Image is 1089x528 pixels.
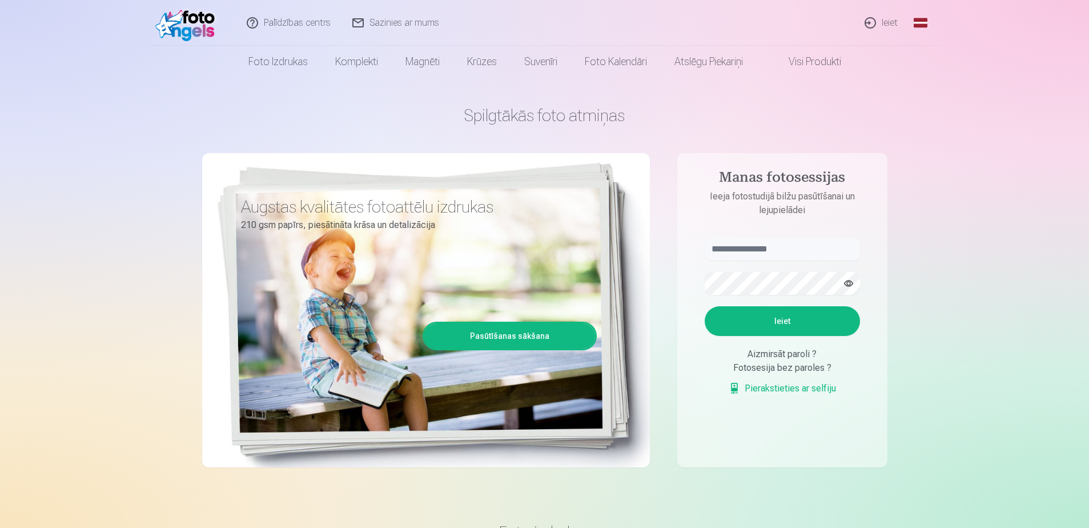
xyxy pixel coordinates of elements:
[705,306,860,336] button: Ieiet
[661,46,757,78] a: Atslēgu piekariņi
[235,46,322,78] a: Foto izdrukas
[202,105,887,126] h1: Spilgtākās foto atmiņas
[392,46,453,78] a: Magnēti
[705,361,860,375] div: Fotosesija bez paroles ?
[453,46,511,78] a: Krūzes
[693,169,871,190] h4: Manas fotosessijas
[693,190,871,217] p: Ieeja fotostudijā bilžu pasūtīšanai un lejupielādei
[729,382,836,395] a: Pierakstieties ar selfiju
[322,46,392,78] a: Komplekti
[424,323,595,349] a: Pasūtīšanas sākšana
[241,217,588,233] p: 210 gsm papīrs, piesātināta krāsa un detalizācija
[757,46,855,78] a: Visi produkti
[241,197,588,217] h3: Augstas kvalitātes fotoattēlu izdrukas
[511,46,571,78] a: Suvenīri
[571,46,661,78] a: Foto kalendāri
[155,5,221,41] img: /fa1
[705,347,860,361] div: Aizmirsāt paroli ?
